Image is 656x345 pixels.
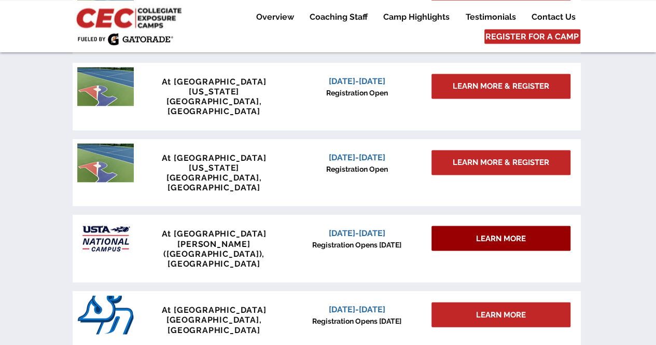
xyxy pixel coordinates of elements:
[302,11,375,23] a: Coaching Staff
[162,153,267,172] span: At [GEOGRAPHIC_DATA][US_STATE]
[77,219,134,258] img: USTA Campus image_edited.jpg
[458,11,523,23] a: Testimonials
[431,150,570,175] a: LEARN MORE & REGISTER
[77,295,134,334] img: San_Diego_Toreros_logo.png
[524,11,583,23] a: Contact Us
[166,314,261,334] span: [GEOGRAPHIC_DATA], [GEOGRAPHIC_DATA]
[329,304,385,314] span: [DATE]-[DATE]
[304,11,373,23] p: Coaching Staff
[248,11,301,23] a: Overview
[240,11,583,23] nav: Site
[329,152,385,162] span: [DATE]-[DATE]
[431,302,570,327] div: LEARN MORE
[77,33,173,45] img: Fueled by Gatorade.png
[162,305,267,314] span: At [GEOGRAPHIC_DATA]
[453,80,549,91] span: LEARN MORE & REGISTER
[326,88,388,96] span: Registration Open
[431,226,570,251] div: LEARN MORE
[166,172,261,192] span: [GEOGRAPHIC_DATA], [GEOGRAPHIC_DATA]
[74,5,186,29] img: CEC Logo Primary_edited.jpg
[162,228,267,238] span: At [GEOGRAPHIC_DATA]
[485,31,579,42] span: REGISTER FOR A CAMP
[484,29,580,44] a: REGISTER FOR A CAMP
[251,11,299,23] p: Overview
[312,316,401,325] span: Registration Opens [DATE]
[326,164,388,173] span: Registration Open
[329,76,385,86] span: [DATE]-[DATE]
[375,11,457,23] a: Camp Highlights
[166,96,261,116] span: [GEOGRAPHIC_DATA], [GEOGRAPHIC_DATA]
[453,157,549,168] span: LEARN MORE & REGISTER
[476,309,526,320] span: LEARN MORE
[163,239,264,268] span: [PERSON_NAME] ([GEOGRAPHIC_DATA]), [GEOGRAPHIC_DATA]
[312,240,401,249] span: Registration Opens [DATE]
[378,11,455,23] p: Camp Highlights
[77,67,134,106] img: penn tennis courts with logo.jpeg
[460,11,521,23] p: Testimonials
[329,228,385,238] span: [DATE]-[DATE]
[526,11,581,23] p: Contact Us
[77,143,134,182] img: penn tennis courts with logo.jpeg
[431,74,570,99] a: LEARN MORE & REGISTER
[476,233,526,244] span: LEARN MORE
[162,76,267,96] span: At [GEOGRAPHIC_DATA][US_STATE]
